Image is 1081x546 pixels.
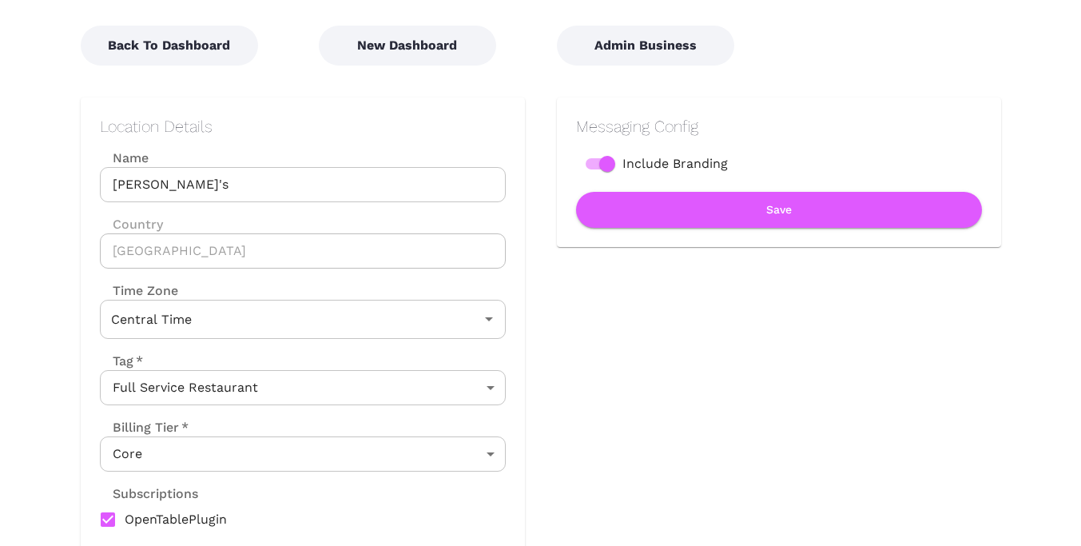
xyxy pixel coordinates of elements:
label: Time Zone [100,281,506,300]
a: Back To Dashboard [81,38,258,53]
button: Back To Dashboard [81,26,258,66]
span: Include Branding [622,154,728,173]
label: Country [100,215,506,233]
a: New Dashboard [319,38,496,53]
div: Full Service Restaurant [100,370,506,405]
label: Subscriptions [100,484,198,503]
h2: Messaging Config [576,117,982,136]
button: Open [478,308,500,330]
button: Save [576,192,982,228]
h2: Location Details [100,117,506,136]
label: Billing Tier [100,418,189,436]
button: New Dashboard [319,26,496,66]
span: OpenTablePlugin [125,510,227,529]
button: Admin Business [557,26,734,66]
div: Core [100,436,506,472]
label: Name [100,149,506,167]
a: Admin Business [557,38,734,53]
label: Tag [100,352,143,370]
